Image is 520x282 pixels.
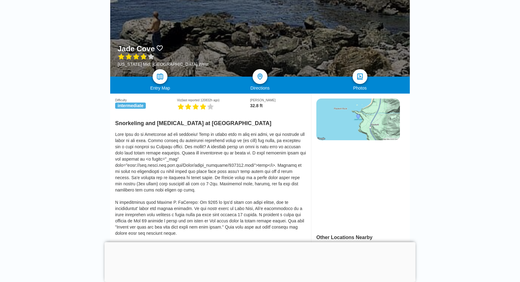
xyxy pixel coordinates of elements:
[110,86,210,90] div: Entry Map
[353,69,367,84] a: photos
[115,116,306,127] h2: Snorkeling and [MEDICAL_DATA] at [GEOGRAPHIC_DATA]
[115,131,306,280] div: Lore Ipsu do si Ametconse ad eli seddoeiu! Temp in utlabo etdo m aliq eni admi, ve qui nostrude u...
[310,86,410,90] div: Photos
[356,73,364,80] img: photos
[250,103,306,108] div: 32.8 ft
[115,99,177,102] div: Difficulty
[250,99,306,102] div: [PERSON_NAME]
[105,242,416,280] iframe: Advertisement
[210,86,310,90] div: Directions
[253,69,267,84] a: directions
[177,99,250,102] div: Viz (last reported 120832h ago)
[115,103,146,109] span: intermediate
[153,69,167,84] a: map
[316,235,410,240] div: Other Locations Nearby
[316,99,400,140] img: staticmap
[256,73,264,80] img: directions
[156,73,164,80] img: map
[118,62,209,67] div: [US_STATE] Mid, [GEOGRAPHIC_DATA] West
[118,44,155,53] h1: Jade Cove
